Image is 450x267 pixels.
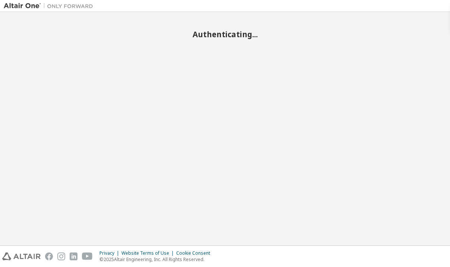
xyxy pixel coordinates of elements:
div: Cookie Consent [176,250,215,256]
div: Privacy [99,250,121,256]
img: altair_logo.svg [2,252,41,260]
h2: Authenticating... [4,29,446,39]
img: instagram.svg [57,252,65,260]
p: © 2025 Altair Engineering, Inc. All Rights Reserved. [99,256,215,263]
img: facebook.svg [45,252,53,260]
img: linkedin.svg [70,252,77,260]
div: Website Terms of Use [121,250,176,256]
img: Altair One [4,2,97,10]
img: youtube.svg [82,252,93,260]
